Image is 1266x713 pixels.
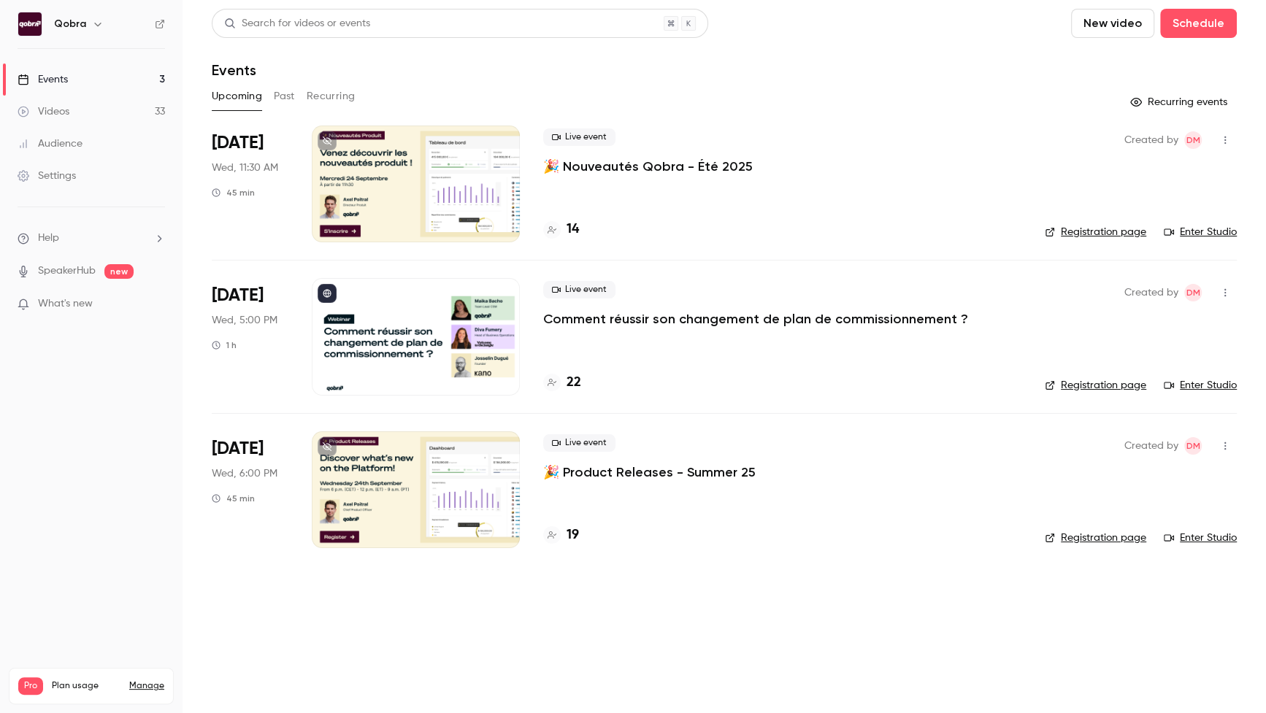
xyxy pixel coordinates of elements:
[567,525,579,545] h4: 19
[38,231,59,246] span: Help
[212,431,288,548] div: Sep 24 Wed, 6:00 PM (Europe/Paris)
[543,373,581,393] a: 22
[212,284,264,307] span: [DATE]
[1071,9,1154,38] button: New video
[104,264,134,279] span: new
[18,104,69,119] div: Videos
[543,525,579,545] a: 19
[54,17,86,31] h6: Qobra
[212,437,264,460] span: [DATE]
[1124,131,1178,149] span: Created by
[18,136,83,151] div: Audience
[212,126,288,242] div: Sep 24 Wed, 11:30 AM (Europe/Paris)
[1164,225,1237,239] a: Enter Studio
[147,298,165,311] iframe: Noticeable Trigger
[1186,437,1200,455] span: DM
[18,169,76,183] div: Settings
[543,434,615,452] span: Live event
[543,310,968,328] a: Comment réussir son changement de plan de commissionnement ?
[18,12,42,36] img: Qobra
[1184,284,1202,301] span: Dylan Manceau
[212,339,237,351] div: 1 h
[1184,437,1202,455] span: Dylan Manceau
[307,85,356,108] button: Recurring
[212,131,264,155] span: [DATE]
[543,281,615,298] span: Live event
[1160,9,1237,38] button: Schedule
[567,220,579,239] h4: 14
[212,278,288,395] div: Sep 24 Wed, 5:00 PM (Europe/Paris)
[1186,131,1200,149] span: DM
[543,128,615,146] span: Live event
[18,231,165,246] li: help-dropdown-opener
[38,296,93,312] span: What's new
[212,161,278,175] span: Wed, 11:30 AM
[1045,225,1146,239] a: Registration page
[212,466,277,481] span: Wed, 6:00 PM
[38,263,96,279] a: SpeakerHub
[1186,284,1200,301] span: DM
[212,187,255,199] div: 45 min
[1164,378,1237,393] a: Enter Studio
[1184,131,1202,149] span: Dylan Manceau
[224,16,370,31] div: Search for videos or events
[212,313,277,328] span: Wed, 5:00 PM
[543,158,753,175] a: 🎉 Nouveautés Qobra - Été 2025
[129,680,164,692] a: Manage
[212,61,256,79] h1: Events
[52,680,120,692] span: Plan usage
[1124,284,1178,301] span: Created by
[1124,437,1178,455] span: Created by
[212,85,262,108] button: Upcoming
[1045,531,1146,545] a: Registration page
[1164,531,1237,545] a: Enter Studio
[212,493,255,504] div: 45 min
[543,463,756,481] a: 🎉 Product Releases - Summer 25
[567,373,581,393] h4: 22
[18,677,43,695] span: Pro
[274,85,295,108] button: Past
[1045,378,1146,393] a: Registration page
[543,220,579,239] a: 14
[1124,90,1237,114] button: Recurring events
[18,72,68,87] div: Events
